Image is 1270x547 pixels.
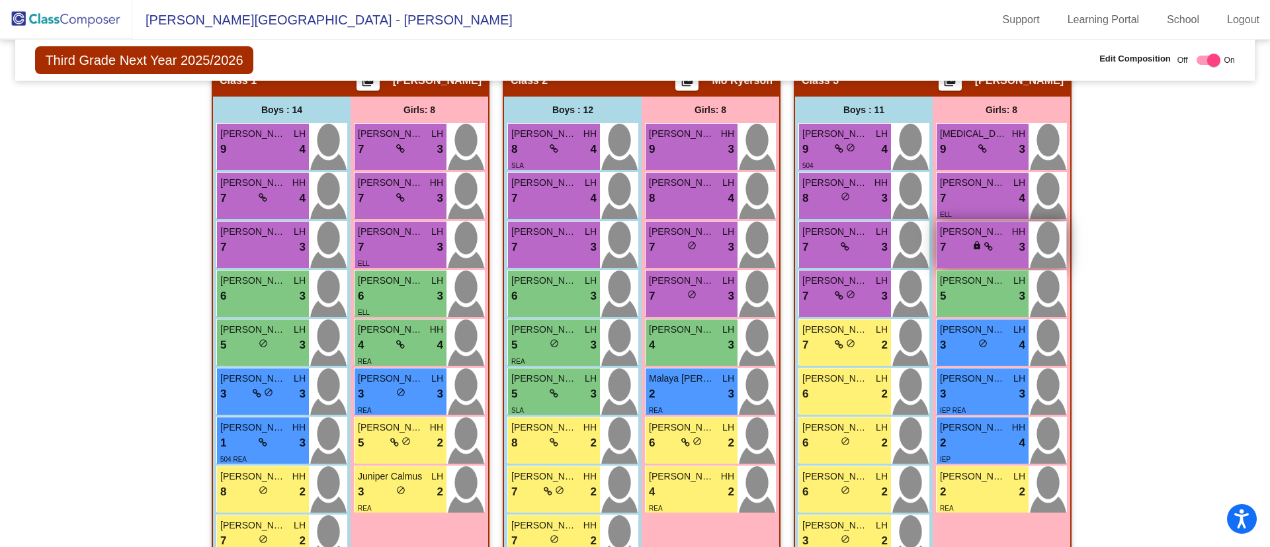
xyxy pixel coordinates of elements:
span: 3 [300,435,306,452]
span: LH [722,323,734,337]
span: 6 [802,386,808,403]
span: 9 [940,141,946,158]
span: LH [431,372,443,386]
span: 7 [940,239,946,256]
span: [PERSON_NAME] [802,323,868,337]
span: do_not_disturb_alt [846,339,855,348]
span: 4 [1019,190,1025,207]
span: 6 [511,288,517,305]
span: [PERSON_NAME] [358,421,424,435]
span: 1 [220,435,226,452]
span: 8 [511,435,517,452]
span: 2 [882,435,888,452]
span: LH [294,372,306,386]
span: HH [292,470,306,484]
span: 504 [802,162,814,169]
div: Boys : 14 [213,97,351,123]
span: [PERSON_NAME] [220,372,286,386]
span: IEP REA [940,407,966,414]
span: do_not_disturb_alt [687,290,697,299]
span: LH [722,225,734,239]
span: 4 [300,190,306,207]
span: ELL [358,260,370,267]
span: Off [1177,54,1188,66]
span: 3 [437,386,443,403]
span: [PERSON_NAME] [PERSON_NAME] [802,274,868,288]
span: 8 [802,190,808,207]
mat-icon: picture_as_pdf [360,74,376,93]
span: 2 [882,386,888,403]
span: [PERSON_NAME] [511,176,577,190]
span: [PERSON_NAME] [511,323,577,337]
span: HH [583,127,597,141]
span: 3 [728,386,734,403]
span: 3 [1019,386,1025,403]
span: 6 [358,288,364,305]
span: HH [430,421,443,435]
span: 5 [511,337,517,354]
span: [PERSON_NAME] [802,127,868,141]
span: 3 [1019,239,1025,256]
span: [PERSON_NAME] [940,274,1006,288]
span: [PERSON_NAME] [358,274,424,288]
span: [PERSON_NAME] [802,225,868,239]
span: [PERSON_NAME] [940,176,1006,190]
span: do_not_disturb_alt [259,534,268,544]
span: Juniper Calmus [358,470,424,484]
span: do_not_disturb_alt [555,485,564,495]
span: 3 [728,141,734,158]
span: [PERSON_NAME] [358,176,424,190]
span: do_not_disturb_alt [841,534,850,544]
span: 7 [511,484,517,501]
span: LH [1013,274,1025,288]
div: Girls: 8 [351,97,488,123]
span: 3 [940,386,946,403]
span: HH [292,176,306,190]
a: Support [992,9,1050,30]
span: 8 [511,141,517,158]
span: LH [431,127,443,141]
span: 3 [300,337,306,354]
span: 8 [649,190,655,207]
span: HH [1012,127,1025,141]
span: 7 [649,239,655,256]
span: 3 [300,239,306,256]
span: 3 [1019,141,1025,158]
span: LH [585,323,597,337]
span: [PERSON_NAME] [940,323,1006,337]
span: [PERSON_NAME] Chion [358,225,424,239]
span: 6 [220,288,226,305]
span: 3 [437,190,443,207]
span: 3 [1019,288,1025,305]
span: 9 [649,141,655,158]
span: [PERSON_NAME] [220,519,286,532]
span: do_not_disturb_alt [264,388,273,397]
span: LH [294,127,306,141]
span: 4 [437,337,443,354]
span: 3 [437,239,443,256]
span: [PERSON_NAME] [511,470,577,484]
span: Malaya [PERSON_NAME] [649,372,715,386]
span: 2 [882,337,888,354]
span: HH [583,519,597,532]
span: do_not_disturb_alt [259,339,268,348]
span: 7 [358,239,364,256]
span: [PERSON_NAME] [220,225,286,239]
span: 6 [649,435,655,452]
span: do_not_disturb_alt [846,290,855,299]
span: LH [585,372,597,386]
mat-icon: picture_as_pdf [679,74,695,93]
button: Print Students Details [939,71,962,91]
span: HH [1012,225,1025,239]
span: HH [583,421,597,435]
span: LH [876,470,888,484]
span: SLA [511,407,524,414]
span: 3 [358,386,364,403]
span: LH [1013,323,1025,337]
span: LH [585,274,597,288]
span: [PERSON_NAME] [220,274,286,288]
span: 2 [300,484,306,501]
span: 3 [220,386,226,403]
span: [PERSON_NAME] [PERSON_NAME] [940,225,1006,239]
span: 504 REA [220,456,247,463]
